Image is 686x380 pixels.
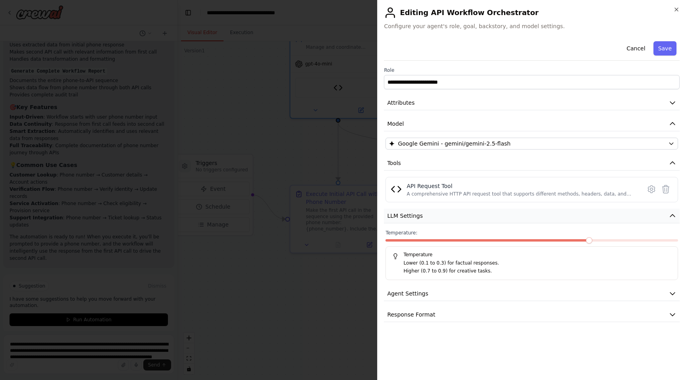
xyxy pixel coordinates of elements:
button: Configure tool [644,182,659,196]
button: Cancel [622,41,650,56]
button: LLM Settings [384,209,680,223]
button: Delete tool [659,182,673,196]
button: Tools [384,156,680,171]
span: Tools [387,159,401,167]
button: Model [384,117,680,131]
button: Save [653,41,676,56]
span: Response Format [387,311,435,319]
button: Attributes [384,96,680,110]
button: Google Gemini - gemini/gemini-2.5-flash [385,138,678,150]
label: Role [384,67,680,73]
span: LLM Settings [387,212,423,220]
span: Google Gemini - gemini/gemini-2.5-flash [398,140,511,148]
span: Agent Settings [387,290,428,297]
div: API Request Tool [407,182,636,190]
button: Response Format [384,307,680,322]
p: Higher (0.7 to 0.9) for creative tasks. [403,267,671,275]
span: Model [387,120,404,128]
h5: Temperature [392,251,671,258]
h2: Editing API Workflow Orchestrator [384,6,680,19]
div: A comprehensive HTTP API request tool that supports different methods, headers, data, and paramet... [407,191,636,197]
img: API Request Tool [391,184,402,195]
span: Attributes [387,99,414,107]
p: Lower (0.1 to 0.3) for factual responses. [403,259,671,267]
span: Configure your agent's role, goal, backstory, and model settings. [384,22,680,30]
button: Agent Settings [384,286,680,301]
span: Temperature: [385,230,417,236]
